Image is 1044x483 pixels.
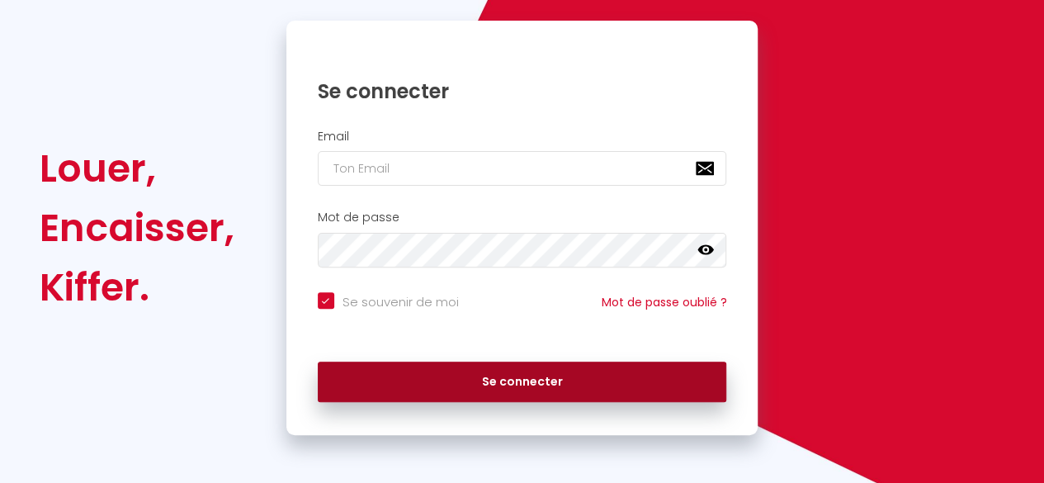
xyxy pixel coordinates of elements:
[40,258,234,317] div: Kiffer.
[40,139,234,198] div: Louer,
[601,294,726,310] a: Mot de passe oublié ?
[318,211,727,225] h2: Mot de passe
[318,151,727,186] input: Ton Email
[40,198,234,258] div: Encaisser,
[318,130,727,144] h2: Email
[318,78,727,104] h1: Se connecter
[318,362,727,403] button: Se connecter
